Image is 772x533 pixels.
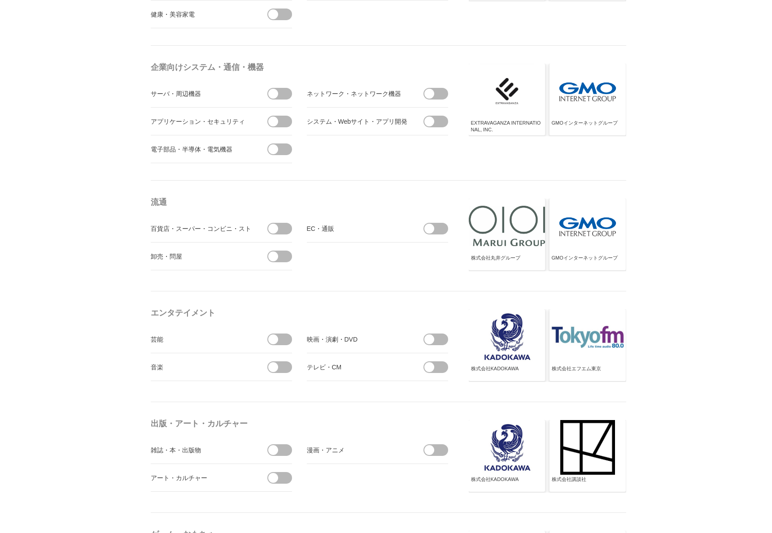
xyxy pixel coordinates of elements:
[151,361,252,373] div: 音楽
[151,472,252,483] div: アート・カルチャー
[151,59,451,75] h4: 企業向けシステム・通信・機器
[307,116,408,127] div: システム・Webサイト・アプリ開発
[552,476,624,490] div: 株式会社講談社
[552,120,624,134] div: GMOインターネットグループ
[151,116,252,127] div: アプリケーション・セキュリティ
[471,255,543,269] div: 株式会社丸井グループ
[307,88,408,99] div: ネットワーク・ネットワーク機器
[151,305,451,321] h4: エンタテイメント
[151,416,451,432] h4: 出版・アート・カルチャー
[552,255,624,269] div: GMOインターネットグループ
[151,9,252,20] div: 健康・美容家電
[151,334,252,345] div: 芸能
[151,88,252,99] div: サーバ・周辺機器
[151,251,252,262] div: 卸売・問屋
[307,444,408,455] div: 漫画・アニメ
[307,334,408,345] div: 映画・演劇・DVD
[471,120,543,134] div: EXTRAVAGANZA INTERNATIONAL, INC.
[151,223,252,234] div: 百貨店・スーパー・コンビニ・ストア
[151,143,252,155] div: 電子部品・半導体・電気機器
[151,444,252,455] div: 雑誌・本・出版物
[307,223,408,234] div: EC・通販
[151,194,451,210] h4: 流通
[307,361,408,373] div: テレビ・CM
[552,365,624,380] div: 株式会社エフエム東京
[471,476,543,490] div: 株式会社KADOKAWA
[471,365,543,380] div: 株式会社KADOKAWA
